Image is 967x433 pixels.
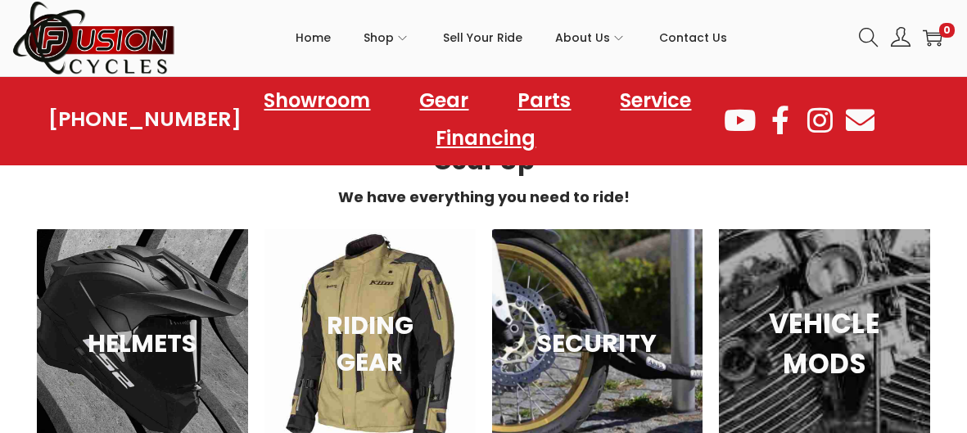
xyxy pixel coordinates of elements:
[29,190,938,205] h6: We have everything you need to ride!
[923,28,942,47] a: 0
[66,325,219,362] h3: HELMETS
[296,1,331,74] a: Home
[740,303,910,384] h3: VEHICLE MODS
[419,120,552,157] a: Financing
[364,1,410,74] a: Shop
[247,82,386,120] a: Showroom
[659,17,727,58] span: Contact Us
[293,307,447,381] h3: RIDING GEAR
[555,17,610,58] span: About Us
[443,17,522,58] span: Sell Your Ride
[48,108,242,131] a: [PHONE_NUMBER]
[29,149,938,174] h3: Gear Up
[443,1,522,74] a: Sell Your Ride
[603,82,707,120] a: Service
[176,1,847,74] nav: Primary navigation
[403,82,485,120] a: Gear
[659,1,727,74] a: Contact Us
[521,325,675,362] h3: SECURITY
[555,1,626,74] a: About Us
[501,82,587,120] a: Parts
[242,82,722,157] nav: Menu
[364,17,394,58] span: Shop
[296,17,331,58] span: Home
